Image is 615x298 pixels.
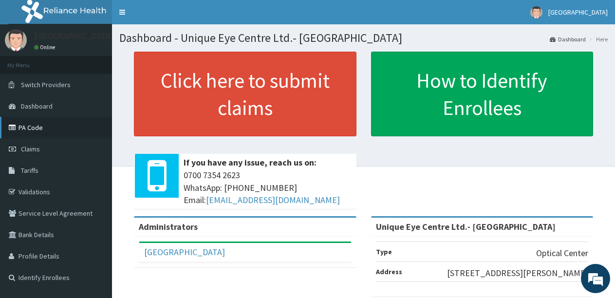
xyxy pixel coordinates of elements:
[18,49,39,73] img: d_794563401_company_1708531726252_794563401
[376,221,556,232] strong: Unique Eye Centre Ltd.- [GEOGRAPHIC_DATA]
[550,35,586,43] a: Dashboard
[51,55,164,67] div: Chat with us now
[530,6,542,19] img: User Image
[548,8,608,17] span: [GEOGRAPHIC_DATA]
[56,88,134,186] span: We're online!
[587,35,608,43] li: Here
[34,44,57,51] a: Online
[21,80,71,89] span: Switch Providers
[139,221,198,232] b: Administrators
[184,157,317,168] b: If you have any issue, reach us on:
[21,145,40,153] span: Claims
[184,169,352,206] span: 0700 7354 2623 WhatsApp: [PHONE_NUMBER] Email:
[21,102,53,111] span: Dashboard
[5,29,27,51] img: User Image
[21,166,38,175] span: Tariffs
[119,32,608,44] h1: Dashboard - Unique Eye Centre Ltd.- [GEOGRAPHIC_DATA]
[144,246,225,258] a: [GEOGRAPHIC_DATA]
[376,267,402,276] b: Address
[5,196,186,230] textarea: Type your message and hit 'Enter'
[160,5,183,28] div: Minimize live chat window
[371,52,594,136] a: How to Identify Enrollees
[376,247,392,256] b: Type
[206,194,340,205] a: [EMAIL_ADDRESS][DOMAIN_NAME]
[134,52,356,136] a: Click here to submit claims
[536,247,588,260] p: Optical Center
[447,267,588,279] p: [STREET_ADDRESS][PERSON_NAME]
[34,32,114,40] p: [GEOGRAPHIC_DATA]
